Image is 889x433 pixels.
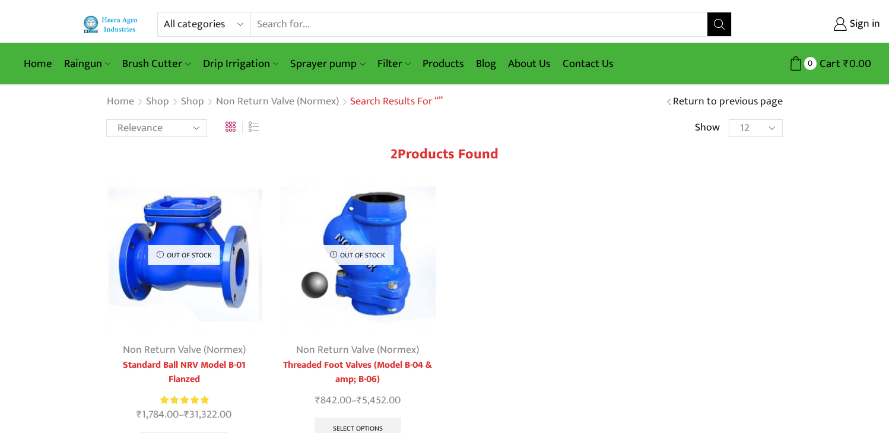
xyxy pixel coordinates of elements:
[398,142,499,166] span: Products found
[744,53,871,75] a: 0 Cart ₹0.00
[296,341,419,359] a: Non Return Valve (Normex)
[707,12,731,36] button: Search button
[695,120,720,136] span: Show
[160,394,208,406] div: Rated 5.00 out of 5
[557,50,620,78] a: Contact Us
[215,94,339,110] a: Non Return Valve (Normex)
[350,95,443,109] h1: Search results for “”
[817,56,840,72] span: Cart
[58,50,116,78] a: Raingun
[372,50,417,78] a: Filter
[750,14,880,35] a: Sign in
[847,17,880,32] span: Sign in
[136,406,142,424] span: ₹
[315,391,351,409] bdi: 842.00
[197,50,284,78] a: Drip Irrigation
[843,55,871,73] bdi: 0.00
[280,393,436,409] span: –
[145,94,170,110] a: Shop
[106,94,443,110] nav: Breadcrumb
[357,391,401,409] bdi: 5,452.00
[106,177,262,333] img: Standard Ball NRV Model B-01 Flanzed
[804,57,817,69] span: 0
[357,391,362,409] span: ₹
[251,12,707,36] input: Search for...
[106,358,262,387] a: Standard Ball NRV Model B-01 Flanzed
[284,50,371,78] a: Sprayer pump
[390,142,398,166] span: 2
[106,94,135,110] a: Home
[136,406,179,424] bdi: 1,784.00
[123,341,246,359] a: Non Return Valve (Normex)
[315,391,320,409] span: ₹
[280,177,436,333] img: Non Return Valve
[502,50,557,78] a: About Us
[18,50,58,78] a: Home
[280,358,436,387] a: Threaded Foot Valves (Model B-04 & amp; B-06)
[148,245,220,265] p: Out of stock
[106,119,207,137] select: Shop order
[417,50,470,78] a: Products
[843,55,849,73] span: ₹
[470,50,502,78] a: Blog
[160,394,208,406] span: Rated out of 5
[673,94,783,110] a: Return to previous page
[116,50,196,78] a: Brush Cutter
[180,94,205,110] a: Shop
[184,406,231,424] bdi: 31,322.00
[106,407,262,423] span: –
[322,245,393,265] p: Out of stock
[184,406,189,424] span: ₹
